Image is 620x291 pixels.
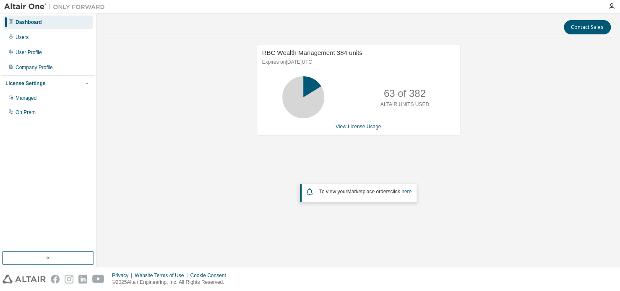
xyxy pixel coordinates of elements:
[16,34,29,41] div: Users
[4,3,109,11] img: Altair One
[262,59,453,66] p: Expires on [DATE] UTC
[16,64,53,71] div: Company Profile
[262,49,362,56] span: RBC Wealth Management 384 units
[380,101,429,108] p: ALTAIR UNITS USED
[16,49,42,56] div: User Profile
[564,20,611,34] button: Contact Sales
[5,80,45,87] div: License Settings
[190,272,231,279] div: Cookie Consent
[51,275,60,283] img: facebook.svg
[92,275,104,283] img: youtube.svg
[401,189,412,195] a: here
[3,275,46,283] img: altair_logo.svg
[78,275,87,283] img: linkedin.svg
[16,95,36,101] div: Managed
[135,272,190,279] div: Website Terms of Use
[112,279,231,286] p: © 2025 Altair Engineering, Inc. All Rights Reserved.
[16,109,36,116] div: On Prem
[384,86,426,101] p: 63 of 382
[112,272,135,279] div: Privacy
[347,189,391,195] em: Marketplace orders
[319,189,412,195] span: To view your click
[65,275,73,283] img: instagram.svg
[336,124,381,130] a: View License Usage
[16,19,42,26] div: Dashboard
